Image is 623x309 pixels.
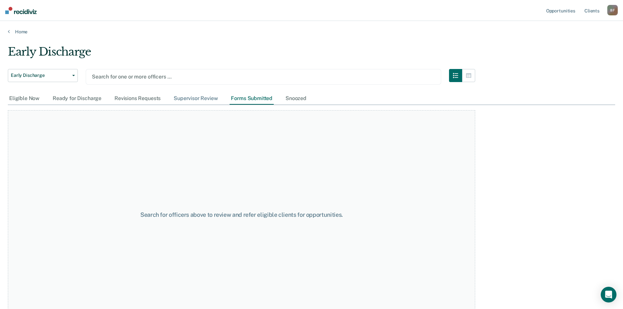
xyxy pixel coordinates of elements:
[5,7,37,14] img: Recidiviz
[601,287,616,302] div: Open Intercom Messenger
[125,211,358,218] div: Search for officers above to review and refer eligible clients for opportunities.
[8,29,615,35] a: Home
[607,5,618,15] div: B F
[11,73,70,78] span: Early Discharge
[8,45,475,64] div: Early Discharge
[230,93,274,105] div: Forms Submitted
[607,5,618,15] button: BF
[113,93,162,105] div: Revisions Requests
[8,69,78,82] button: Early Discharge
[284,93,308,105] div: Snoozed
[172,93,219,105] div: Supervisor Review
[8,93,41,105] div: Eligible Now
[51,93,103,105] div: Ready for Discharge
